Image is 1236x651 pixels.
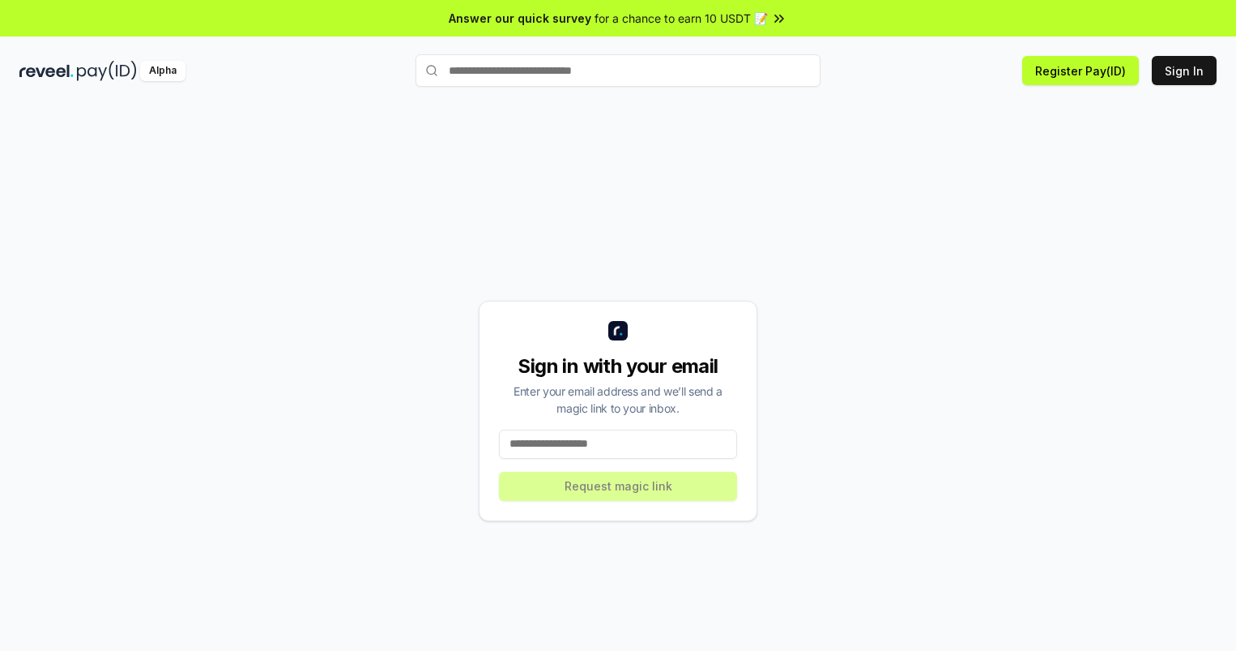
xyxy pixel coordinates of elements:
div: Sign in with your email [499,353,737,379]
img: pay_id [77,61,137,81]
div: Enter your email address and we’ll send a magic link to your inbox. [499,383,737,417]
button: Sign In [1152,56,1217,85]
span: for a chance to earn 10 USDT 📝 [595,10,768,27]
button: Register Pay(ID) [1022,56,1139,85]
img: reveel_dark [19,61,74,81]
div: Alpha [140,61,185,81]
span: Answer our quick survey [449,10,591,27]
img: logo_small [608,321,628,340]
